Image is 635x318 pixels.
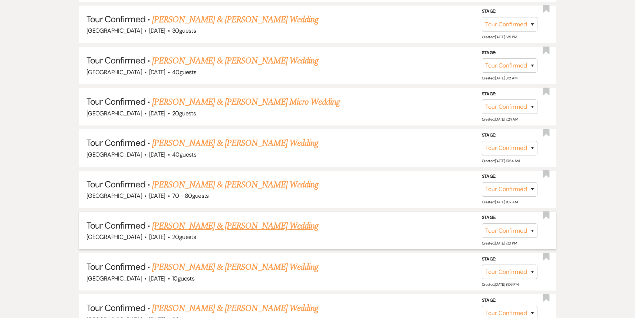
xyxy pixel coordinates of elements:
[149,233,165,241] span: [DATE]
[172,151,196,158] span: 40 guests
[86,55,145,66] span: Tour Confirmed
[482,282,518,287] span: Created: [DATE] 8:06 PM
[172,275,194,282] span: 10 guests
[86,261,145,272] span: Tour Confirmed
[149,68,165,76] span: [DATE]
[149,151,165,158] span: [DATE]
[172,27,196,35] span: 30 guests
[152,137,318,150] a: [PERSON_NAME] & [PERSON_NAME] Wedding
[149,275,165,282] span: [DATE]
[86,233,142,241] span: [GEOGRAPHIC_DATA]
[152,95,340,109] a: [PERSON_NAME] & [PERSON_NAME] Micro Wedding
[86,68,142,76] span: [GEOGRAPHIC_DATA]
[86,192,142,200] span: [GEOGRAPHIC_DATA]
[149,192,165,200] span: [DATE]
[482,117,518,122] span: Created: [DATE] 7:24 AM
[482,173,537,181] label: Stage:
[172,192,209,200] span: 70 - 80 guests
[86,96,145,107] span: Tour Confirmed
[152,219,318,233] a: [PERSON_NAME] & [PERSON_NAME] Wedding
[86,151,142,158] span: [GEOGRAPHIC_DATA]
[482,214,537,222] label: Stage:
[482,241,517,246] span: Created: [DATE] 7:01 PM
[86,27,142,35] span: [GEOGRAPHIC_DATA]
[86,137,145,148] span: Tour Confirmed
[482,200,517,204] span: Created: [DATE] 1:02 AM
[482,49,537,57] label: Stage:
[152,54,318,68] a: [PERSON_NAME] & [PERSON_NAME] Wedding
[482,255,537,263] label: Stage:
[86,220,145,231] span: Tour Confirmed
[172,68,196,76] span: 40 guests
[152,13,318,26] a: [PERSON_NAME] & [PERSON_NAME] Wedding
[482,7,537,16] label: Stage:
[149,27,165,35] span: [DATE]
[86,13,145,25] span: Tour Confirmed
[152,178,318,191] a: [PERSON_NAME] & [PERSON_NAME] Wedding
[86,109,142,117] span: [GEOGRAPHIC_DATA]
[482,131,537,140] label: Stage:
[172,233,196,241] span: 20 guests
[482,90,537,98] label: Stage:
[152,302,318,315] a: [PERSON_NAME] & [PERSON_NAME] Wedding
[482,35,517,39] span: Created: [DATE] 6:15 PM
[152,260,318,274] a: [PERSON_NAME] & [PERSON_NAME] Wedding
[86,275,142,282] span: [GEOGRAPHIC_DATA]
[86,178,145,190] span: Tour Confirmed
[86,302,145,314] span: Tour Confirmed
[172,109,196,117] span: 20 guests
[482,76,517,81] span: Created: [DATE] 8:12 AM
[149,109,165,117] span: [DATE]
[482,158,519,163] span: Created: [DATE] 10:34 AM
[482,296,537,305] label: Stage:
